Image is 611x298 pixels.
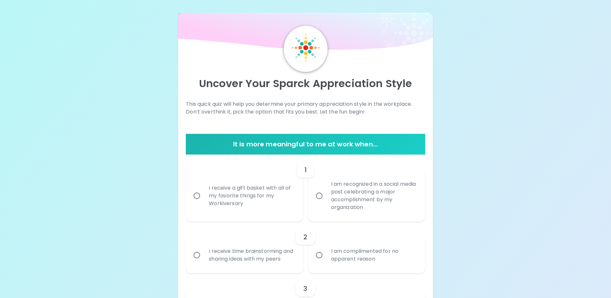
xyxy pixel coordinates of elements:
[291,34,320,62] img: Sparck Logo
[186,77,425,90] p: Uncover Your Sparck Appreciation Style
[204,240,299,271] div: I receive time brainstorming and sharing ideas with my peers
[186,222,425,273] div: choice-group-check
[303,283,307,294] h6: 3
[186,100,425,116] p: This quick quiz will help you determine your primary appreciation style in the workplace. Don’t o...
[303,232,307,242] h6: 2
[326,173,422,219] div: I am recognized in a social media post celebrating a major accomplishment by my organization
[304,165,307,175] h6: 1
[188,139,422,149] h6: It is more meaningful to me at work when...
[186,154,425,222] div: choice-group-check
[178,13,433,53] img: wave
[326,240,422,271] div: I am complimented for no apparent reason
[204,176,299,215] div: I receive a gift basket with all of my favorite things for my Workiversary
